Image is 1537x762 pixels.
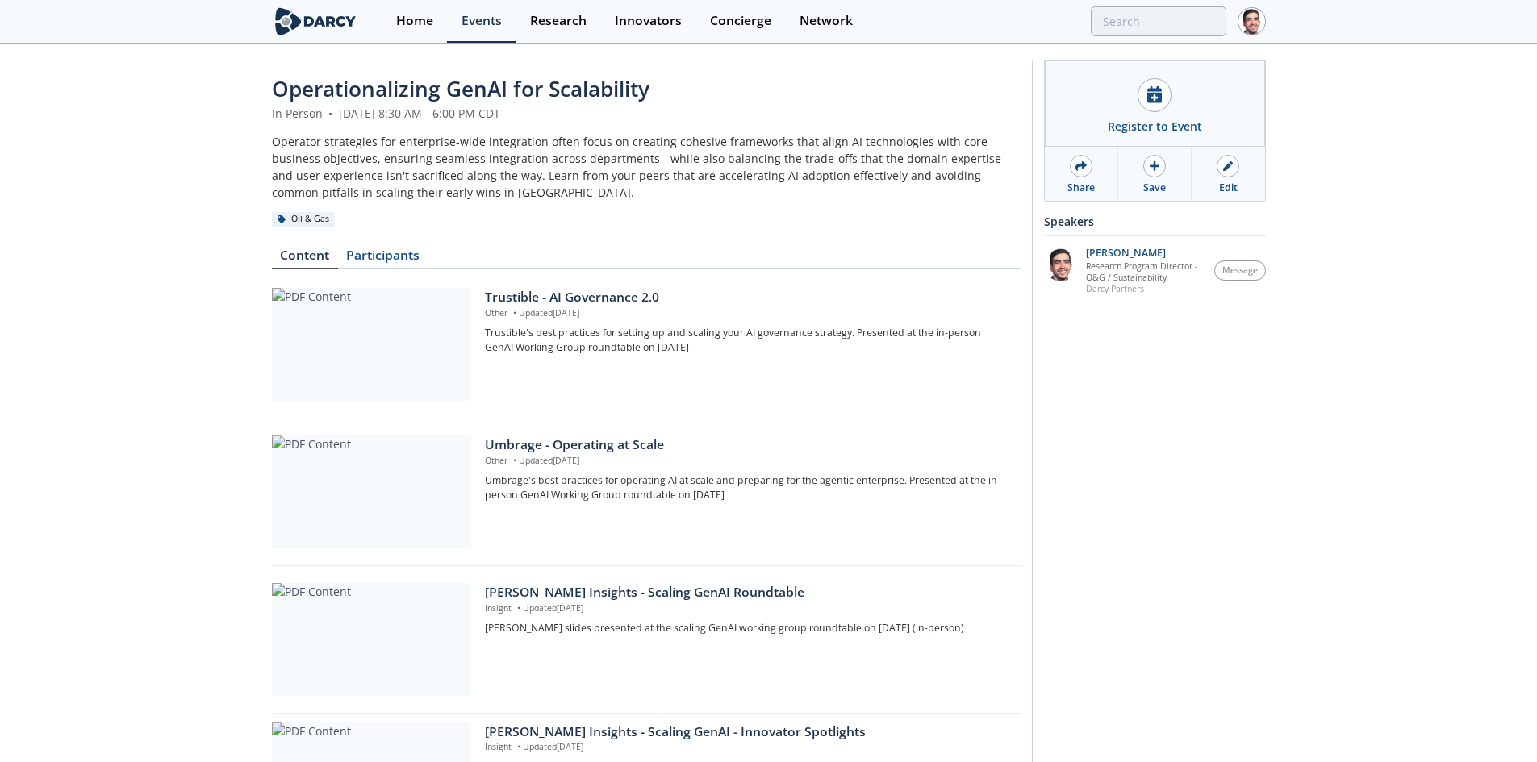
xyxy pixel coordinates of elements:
span: • [510,455,519,466]
p: Research Program Director - O&G / Sustainability [1086,260,1206,283]
button: Message [1214,260,1266,281]
p: [PERSON_NAME] slides presented at the scaling GenAI working group roundtable on [DATE] (in-person) [485,621,1009,635]
a: Edit [1192,147,1264,201]
p: [PERSON_NAME] [1086,248,1206,259]
div: Umbrage - Operating at Scale [485,435,1009,455]
div: Speakers [1044,207,1266,235]
div: Trustible - AI Governance 2.0 [485,288,1009,307]
span: Message [1222,264,1258,277]
div: Edit [1219,181,1238,195]
div: [PERSON_NAME] Insights - Scaling GenAI Roundtable [485,583,1009,602]
img: logo-wide.svg [272,7,360,35]
p: Insight Updated [DATE] [485,741,1009,754]
p: Other Updated [DATE] [485,307,1009,320]
a: PDF Content Trustible - AI Governance 2.0 Other •Updated[DATE] Trustible's best practices for set... [272,288,1021,401]
p: Umbrage's best practices for operating AI at scale and preparing for the agentic enterprise. Pres... [485,473,1009,503]
span: • [326,106,336,121]
span: • [510,307,519,319]
p: Trustible's best practices for setting up and scaling your AI governance strategy. Presented at t... [485,326,1009,356]
div: Innovators [615,15,682,27]
a: PDF Content [PERSON_NAME] Insights - Scaling GenAI Roundtable Insight •Updated[DATE] [PERSON_NAME... [272,583,1021,696]
span: • [514,741,523,752]
a: Participants [338,249,428,269]
span: Operationalizing GenAI for Scalability [272,74,649,103]
iframe: chat widget [1469,697,1521,746]
div: Research [530,15,587,27]
div: Oil & Gas [272,212,336,227]
p: Darcy Partners [1086,283,1206,294]
img: Profile [1238,7,1266,35]
a: PDF Content Umbrage - Operating at Scale Other •Updated[DATE] Umbrage's best practices for operat... [272,435,1021,548]
div: [PERSON_NAME] Insights - Scaling GenAI - Innovator Spotlights [485,722,1009,742]
div: Operator strategies for enterprise-wide integration often focus on creating cohesive frameworks t... [272,133,1021,201]
p: Insight Updated [DATE] [485,602,1009,615]
input: Advanced Search [1091,6,1226,36]
div: Register to Event [1108,118,1202,135]
div: Home [396,15,433,27]
div: Network [800,15,853,27]
img: 44401130-f463-4f9c-a816-b31c67b6af04 [1044,248,1078,281]
div: Events [462,15,502,27]
div: Save [1143,181,1166,195]
span: • [514,602,523,614]
p: Other Updated [DATE] [485,455,1009,468]
div: Share [1067,181,1095,195]
div: Concierge [710,15,771,27]
div: In Person [DATE] 8:30 AM - 6:00 PM CDT [272,105,1021,122]
a: Content [272,249,338,269]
